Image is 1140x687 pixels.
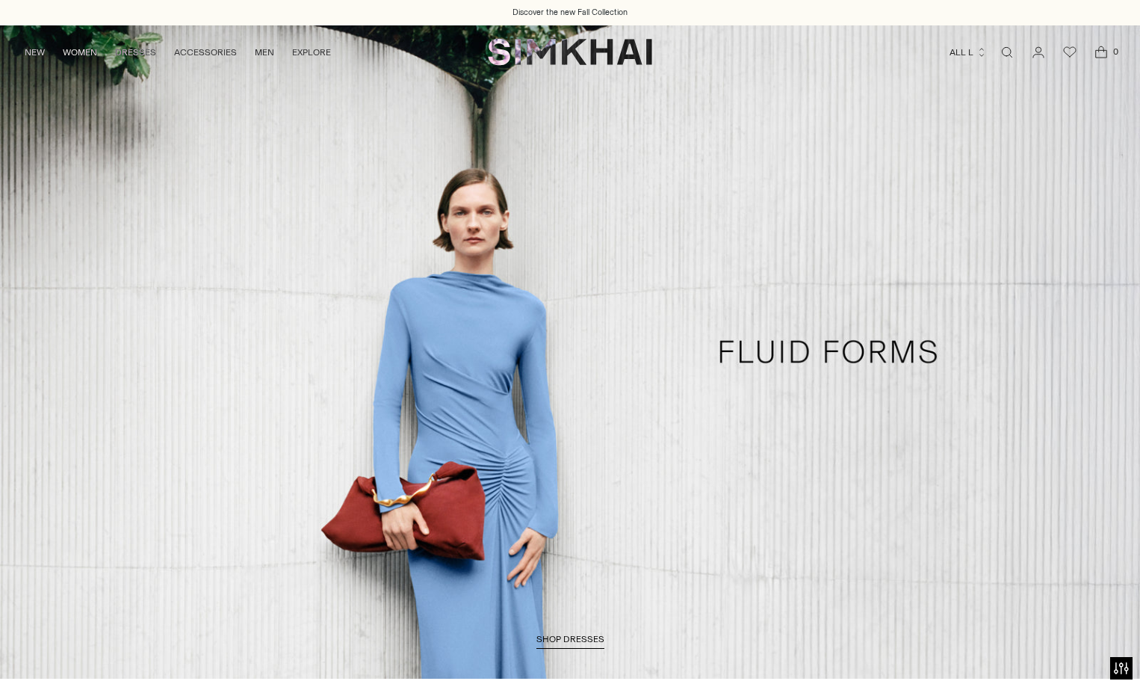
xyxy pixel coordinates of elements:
[25,36,45,69] a: NEW
[536,634,604,649] a: SHOP DRESSES
[536,634,604,644] span: SHOP DRESSES
[1109,45,1122,58] span: 0
[488,37,652,67] a: SIMKHAI
[255,36,274,69] a: MEN
[992,37,1022,67] a: Open search modal
[63,36,97,69] a: WOMEN
[1023,37,1053,67] a: Go to the account page
[115,36,156,69] a: DRESSES
[292,36,331,69] a: EXPLORE
[1086,37,1116,67] a: Open cart modal
[1055,37,1085,67] a: Wishlist
[950,36,987,69] button: ALL L
[174,36,237,69] a: ACCESSORIES
[512,7,628,19] a: Discover the new Fall Collection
